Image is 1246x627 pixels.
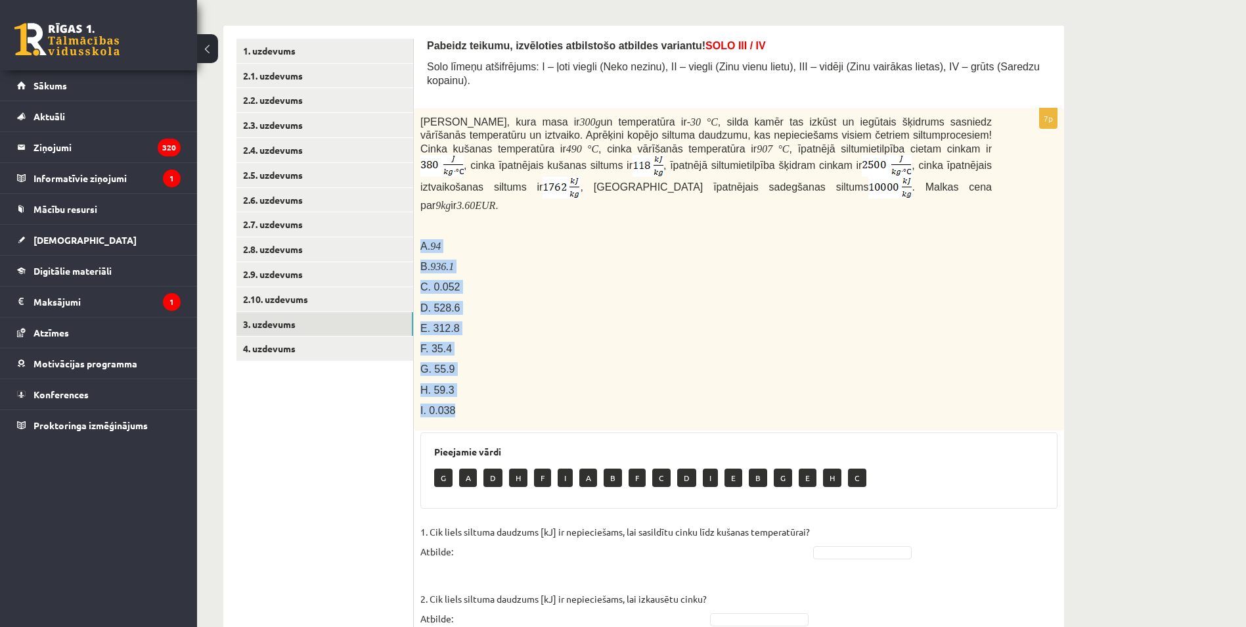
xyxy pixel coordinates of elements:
a: 2.4. uzdevums [236,138,413,162]
a: 2.8. uzdevums [236,237,413,262]
span: Aktuāli [33,110,65,122]
span: un temperatūra ir [601,116,687,128]
span: [PERSON_NAME], kura masa ir [420,116,580,128]
span: . Malkas cena par [420,181,992,212]
legend: Maksājumi [33,287,181,317]
span: , cinka īpatnējais iztvaikošanas siltums ir [420,160,992,193]
span: , cinka īpatnējais kušanas siltums ir [464,160,633,171]
p: 7p [1039,108,1057,129]
span: , īpatnējā siltumietilpība šķidram cinkam ir [663,160,862,171]
p: E [724,469,742,487]
img: 1svwAyXT+jiSJf9UAAAAAElFTkSuQmCC [633,155,663,177]
a: 1. uzdevums [236,39,413,63]
: - [687,116,690,128]
span: . [495,200,498,211]
a: 2.3. uzdevums [236,113,413,137]
p: A [459,469,477,487]
: 9 [435,200,441,211]
: C [782,143,790,154]
span: H. 59.3 [420,384,455,396]
span: [DEMOGRAPHIC_DATA] [33,234,137,246]
img: TKWhtgAAAABJRU5ErkJggg== [868,177,912,198]
a: Konferences [17,379,181,409]
p: 1. Cik liels siltuma daudzums [kJ] ir nepieciešams, lai sasildītu cinku līdz kušanas temperatūrai... [420,522,810,561]
i: 1 [163,170,181,187]
span: Proktoringa izmēģinājums [33,419,148,431]
span: D. 528.6 [420,302,460,313]
: C [711,116,718,128]
span: E. 312.8 [420,323,460,334]
a: Proktoringa izmēģinājums [17,410,181,440]
p: D [677,469,696,487]
: 490 ° [566,143,592,154]
p: C [652,469,671,487]
span: , silda kamēr tas izkūst un iegūtais šķidrums sasniedz vārīšanās temperatūru un iztvaiko. Aprēķin... [420,116,992,154]
span: , [GEOGRAPHIC_DATA] īpatnējais sadegšanas siltums [580,181,868,193]
a: Mācību resursi [17,194,181,224]
span: Motivācijas programma [33,358,137,369]
p: D [483,469,502,487]
p: B [604,469,622,487]
span: Sākums [33,80,67,91]
: g [596,116,601,128]
span: Digitālie materiāli [33,265,112,277]
p: H [509,469,527,487]
h3: Pieejamie vārdi [434,446,1044,457]
a: Informatīvie ziņojumi1 [17,163,181,193]
a: Digitālie materiāli [17,256,181,286]
legend: Ziņojumi [33,132,181,162]
a: Motivācijas programma [17,348,181,379]
p: I [558,469,573,487]
span: ir [451,200,456,211]
span: Mācību resursi [33,203,97,215]
p: H [823,469,841,487]
: 936.1 [430,261,454,272]
a: 3. uzdevums [236,312,413,337]
p: A [579,469,597,487]
a: 2.7. uzdevums [236,212,413,237]
a: 2.9. uzdevums [236,262,413,287]
a: Sākums [17,70,181,101]
p: G [774,469,792,487]
p: E [799,469,816,487]
img: JmVR8dlwIoEAAAAASUVORK5CYII= [420,155,464,177]
img: AgJfw1Mp8XdYAAAAAElFTkSuQmCC [543,177,580,198]
span: Atzīmes [33,327,69,338]
: 30 ° [690,116,711,128]
span: A. [420,241,430,252]
p: G [434,469,453,487]
a: 2.5. uzdevums [236,163,413,187]
span: I. 0.038 [420,405,455,416]
span: G. 55.9 [420,363,455,375]
a: Maksājumi1 [17,287,181,317]
: 300 [580,116,596,128]
a: 2.6. uzdevums [236,188,413,212]
a: 2.1. uzdevums [236,64,413,88]
span: B. [420,261,430,272]
a: 4. uzdevums [236,337,413,361]
span: Konferences [33,388,89,400]
span: Pabeidz teikumu, izvēloties atbilstošo atbildes variantu! [427,40,766,51]
: C [591,143,598,154]
p: I [703,469,718,487]
a: 2.10. uzdevums [236,287,413,312]
span: F. 35.4 [420,343,452,354]
span: C. 0.052 [420,281,460,292]
p: F [534,469,551,487]
span: , īpatnējā siltumietilpība cietam cinkam ir [790,143,992,154]
img: wXkNj50hT24CwAAAABJRU5ErkJggg== [862,155,912,177]
legend: Informatīvie ziņojumi [33,163,181,193]
span: SOLO III / IV [705,40,766,51]
: 907 ° [757,143,782,154]
a: Atzīmes [17,317,181,348]
a: Aktuāli [17,101,181,131]
span: Solo līmeņu atšifrējums: I – ļoti viegli (Neko nezinu), II – viegli (Zinu vienu lietu), III – vid... [427,61,1040,86]
i: 1 [163,293,181,311]
a: [DEMOGRAPHIC_DATA] [17,225,181,255]
span: , cinka vārīšanās temperatūra ir [598,143,757,154]
a: Rīgas 1. Tālmācības vidusskola [14,23,120,56]
i: 320 [158,139,181,156]
p: F [629,469,646,487]
: 3.60 [456,200,475,211]
: EUR [475,200,495,211]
